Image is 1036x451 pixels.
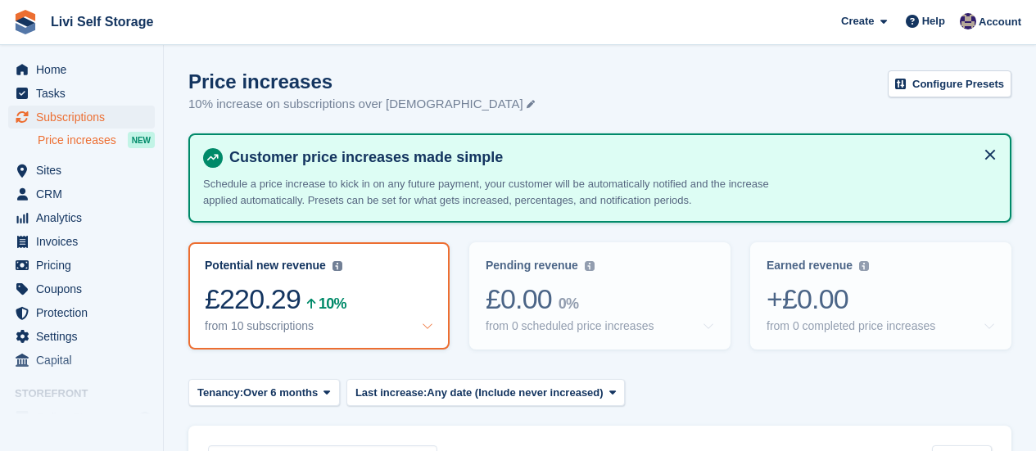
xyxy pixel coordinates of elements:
div: 10% [319,298,346,309]
a: menu [8,301,155,324]
span: Over 6 months [243,385,318,401]
span: Tasks [36,82,134,105]
span: Tenancy: [197,385,243,401]
img: icon-info-grey-7440780725fd019a000dd9b08b2336e03edf1995a4989e88bcd33f0948082b44.svg [333,261,342,271]
a: Price increases NEW [38,131,155,149]
span: Help [922,13,945,29]
a: Earned revenue +£0.00 from 0 completed price increases [750,242,1011,350]
h1: Price increases [188,70,535,92]
a: menu [8,254,155,277]
img: icon-info-grey-7440780725fd019a000dd9b08b2336e03edf1995a4989e88bcd33f0948082b44.svg [859,261,869,271]
a: menu [8,159,155,182]
a: menu [8,230,155,253]
a: Pending revenue £0.00 0% from 0 scheduled price increases [469,242,731,350]
div: Earned revenue [767,259,853,273]
span: Protection [36,301,134,324]
div: from 0 scheduled price increases [486,319,654,333]
a: menu [8,58,155,81]
p: 10% increase on subscriptions over [DEMOGRAPHIC_DATA] [188,95,535,114]
div: £220.29 [205,282,433,316]
span: Settings [36,325,134,348]
span: Subscriptions [36,106,134,129]
span: Last increase: [355,385,427,401]
span: Home [36,58,134,81]
img: Jim [960,13,976,29]
span: Price increases [38,133,116,148]
div: from 10 subscriptions [205,319,314,333]
a: menu [8,277,155,300]
a: Preview store [135,408,155,427]
span: Create [841,13,874,29]
img: stora-icon-8386f47178a22dfd0bd8f6a31ec36ba5ce8667c1dd55bd0f319d3a0aa187defe.svg [13,10,38,34]
a: Livi Self Storage [44,8,160,35]
div: Pending revenue [486,259,578,273]
span: Pricing [36,254,134,277]
a: menu [8,406,155,429]
span: Analytics [36,206,134,229]
div: +£0.00 [767,282,995,316]
span: Sites [36,159,134,182]
img: icon-info-grey-7440780725fd019a000dd9b08b2336e03edf1995a4989e88bcd33f0948082b44.svg [585,261,595,271]
span: Coupons [36,277,134,300]
a: menu [8,183,155,205]
p: Schedule a price increase to kick in on any future payment, your customer will be automatically n... [203,176,776,208]
div: £0.00 [486,282,714,316]
div: 0% [559,298,578,309]
span: Online Store [36,406,134,429]
div: Potential new revenue [205,259,326,273]
div: from 0 completed price increases [767,319,935,333]
a: Configure Presets [888,70,1011,97]
span: Capital [36,349,134,372]
a: Potential new revenue £220.29 10% from 10 subscriptions [188,242,450,350]
span: Account [979,14,1021,30]
a: menu [8,106,155,129]
span: CRM [36,183,134,205]
div: NEW [128,132,155,148]
button: Tenancy: Over 6 months [188,379,340,406]
a: menu [8,349,155,372]
a: menu [8,206,155,229]
h4: Customer price increases made simple [223,148,997,167]
span: Any date (Include never increased) [427,385,603,401]
button: Last increase: Any date (Include never increased) [346,379,625,406]
a: menu [8,82,155,105]
span: Storefront [15,386,163,402]
a: menu [8,325,155,348]
span: Invoices [36,230,134,253]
